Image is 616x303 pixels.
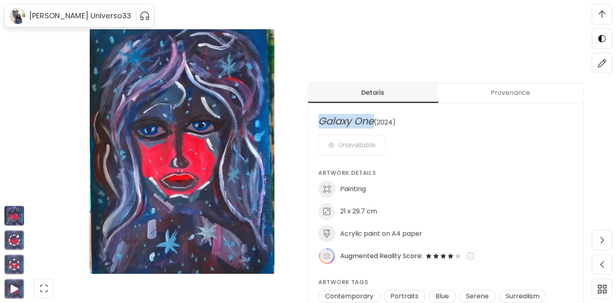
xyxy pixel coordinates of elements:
h6: Artwork tags [318,277,573,286]
span: Details [313,88,433,97]
span: Contemporary [320,292,378,301]
img: filled-star-icon [439,252,447,260]
span: Portraits [386,292,423,301]
h6: Acrylic paint on A4 paper [340,229,422,238]
img: discipline [318,180,335,197]
img: medium [318,225,335,242]
h6: Artwork Details [318,168,573,177]
img: dimensions [318,203,335,220]
span: Serene [461,292,493,301]
img: filled-star-icon [447,252,454,260]
div: animation [8,258,21,271]
button: pauseOutline IconGradient Icon [140,9,150,22]
img: filled-star-icon [425,252,432,260]
span: (2024) [374,117,396,127]
span: Provenance [442,88,578,97]
img: empty-star-icon [454,252,461,260]
span: Augmented Reality Score: [340,251,422,260]
span: Surrealism [501,292,544,301]
img: icon [318,247,335,264]
h6: Painting [340,184,366,193]
h6: [PERSON_NAME] Universo33 [29,11,131,21]
span: Galaxy One [318,114,374,128]
img: filled-star-icon [432,252,439,260]
img: info-icon [466,252,474,260]
h6: 21 x 29.7 cm [340,207,377,216]
span: Blue [431,292,454,301]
